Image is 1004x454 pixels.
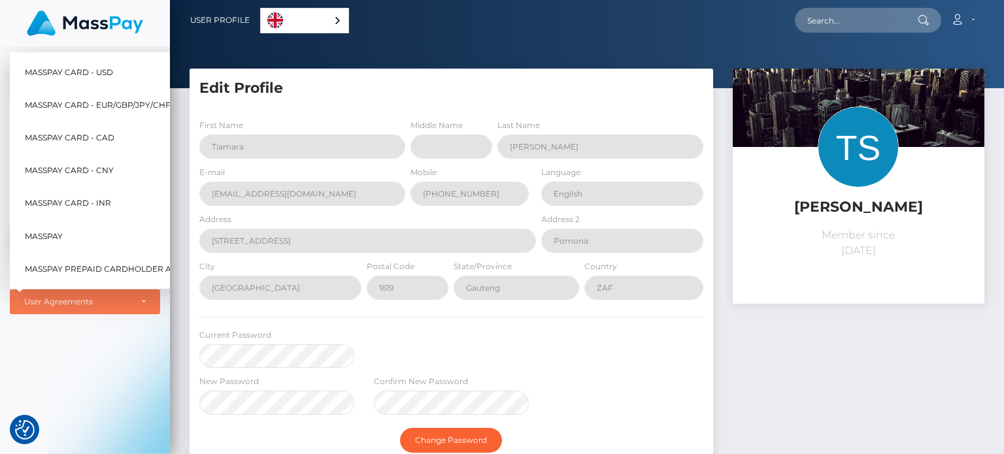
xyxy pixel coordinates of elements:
label: Address [199,214,231,225]
label: E-mail [199,167,225,178]
span: MassPay Card - CAD [25,129,114,146]
label: Current Password [199,329,271,341]
span: MassPay Prepaid Cardholder Agreement [25,261,217,278]
label: Country [584,261,617,272]
div: Language [260,8,349,33]
button: Change Password [400,428,502,453]
label: Postal Code [367,261,414,272]
label: City [199,261,215,272]
label: First Name [199,120,243,131]
img: Revisit consent button [15,420,35,440]
label: Address 2 [541,214,580,225]
label: Confirm New Password [374,376,468,387]
label: New Password [199,376,259,387]
div: User Agreements [24,297,131,307]
span: MassPay [25,227,63,244]
span: MassPay Card - INR [25,195,111,212]
img: MassPay [27,10,143,36]
label: Last Name [497,120,540,131]
button: Consent Preferences [15,420,35,440]
label: Mobile [410,167,437,178]
span: MassPay Card - USD [25,63,113,80]
aside: Language selected: English [260,8,349,33]
p: Member since [DATE] [743,227,975,259]
label: Language [541,167,580,178]
span: MassPay Card - EUR/GBP/JPY/CHF/AUD [25,97,191,114]
span: MassPay Card - CNY [25,162,114,179]
h5: Edit Profile [199,78,703,99]
a: User Profile [190,7,250,34]
button: User Agreements [10,289,160,314]
label: State/Province [454,261,512,272]
label: Middle Name [410,120,463,131]
a: English [261,8,348,33]
img: ... [733,69,984,236]
h5: [PERSON_NAME] [743,197,975,218]
input: Search... [795,8,918,33]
